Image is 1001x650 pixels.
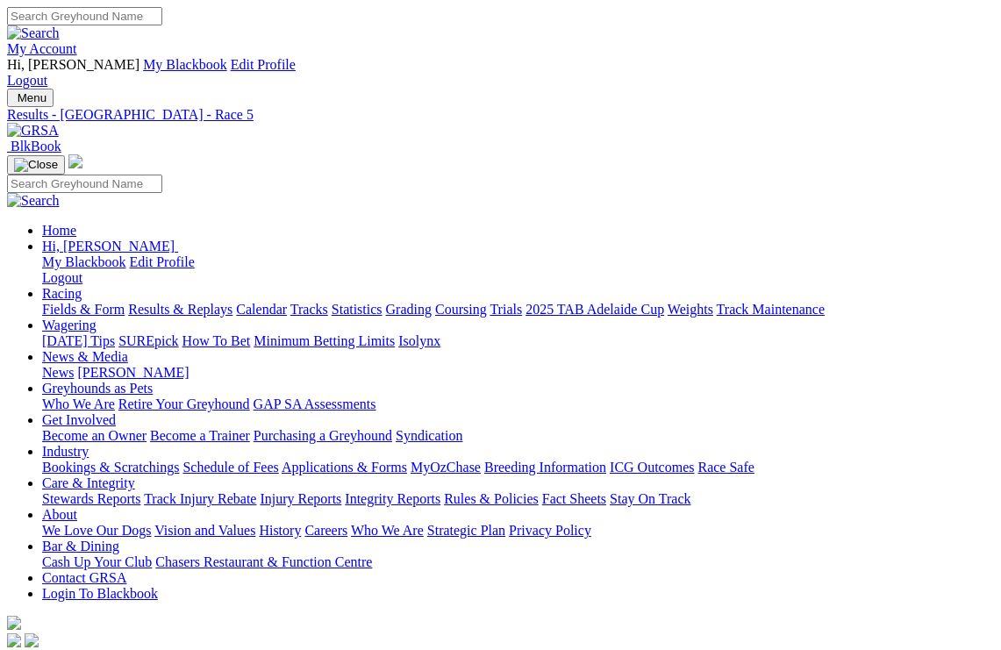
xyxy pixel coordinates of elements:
input: Search [7,175,162,193]
a: Grading [386,302,432,317]
a: News & Media [42,349,128,364]
img: Close [14,158,58,172]
img: twitter.svg [25,633,39,647]
a: SUREpick [118,333,178,348]
a: Hi, [PERSON_NAME] [42,239,178,254]
img: Search [7,193,60,209]
a: [PERSON_NAME] [77,365,189,380]
a: Breeding Information [484,460,606,475]
a: Fact Sheets [542,491,606,506]
a: BlkBook [7,139,61,154]
a: Privacy Policy [509,523,591,538]
a: Greyhounds as Pets [42,381,153,396]
div: My Account [7,57,994,89]
div: Greyhounds as Pets [42,396,994,412]
img: logo-grsa-white.png [68,154,82,168]
a: Careers [304,523,347,538]
a: About [42,507,77,522]
img: Search [7,25,60,41]
a: History [259,523,301,538]
button: Toggle navigation [7,155,65,175]
a: Results & Replays [128,302,232,317]
img: facebook.svg [7,633,21,647]
div: Racing [42,302,994,318]
a: Login To Blackbook [42,586,158,601]
div: Hi, [PERSON_NAME] [42,254,994,286]
a: Weights [668,302,713,317]
a: Results - [GEOGRAPHIC_DATA] - Race 5 [7,107,994,123]
span: Hi, [PERSON_NAME] [7,57,139,72]
a: Stewards Reports [42,491,140,506]
a: Home [42,223,76,238]
a: Schedule of Fees [182,460,278,475]
div: Wagering [42,333,994,349]
img: logo-grsa-white.png [7,616,21,630]
a: Integrity Reports [345,491,440,506]
span: BlkBook [11,139,61,154]
a: Purchasing a Greyhound [254,428,392,443]
a: GAP SA Assessments [254,396,376,411]
a: Track Injury Rebate [144,491,256,506]
a: My Blackbook [143,57,227,72]
a: Get Involved [42,412,116,427]
a: Edit Profile [130,254,195,269]
a: News [42,365,74,380]
a: Logout [42,270,82,285]
a: Care & Integrity [42,475,135,490]
span: Menu [18,91,46,104]
div: Bar & Dining [42,554,994,570]
a: Become a Trainer [150,428,250,443]
a: Vision and Values [154,523,255,538]
a: Industry [42,444,89,459]
a: Calendar [236,302,287,317]
a: [DATE] Tips [42,333,115,348]
a: Applications & Forms [282,460,407,475]
a: Racing [42,286,82,301]
a: Retire Your Greyhound [118,396,250,411]
a: Edit Profile [231,57,296,72]
a: How To Bet [182,333,251,348]
a: 2025 TAB Adelaide Cup [526,302,664,317]
div: Get Involved [42,428,994,444]
a: Bookings & Scratchings [42,460,179,475]
a: Race Safe [697,460,754,475]
a: Injury Reports [260,491,341,506]
a: Fields & Form [42,302,125,317]
a: Wagering [42,318,97,332]
a: MyOzChase [411,460,481,475]
a: Stay On Track [610,491,690,506]
a: We Love Our Dogs [42,523,151,538]
a: Rules & Policies [444,491,539,506]
a: Syndication [396,428,462,443]
button: Toggle navigation [7,89,54,107]
div: News & Media [42,365,994,381]
a: Trials [490,302,522,317]
div: Care & Integrity [42,491,994,507]
a: Coursing [435,302,487,317]
div: About [42,523,994,539]
a: My Account [7,41,77,56]
a: ICG Outcomes [610,460,694,475]
a: My Blackbook [42,254,126,269]
div: Industry [42,460,994,475]
input: Search [7,7,162,25]
a: Isolynx [398,333,440,348]
a: Tracks [290,302,328,317]
a: Who We Are [351,523,424,538]
a: Logout [7,73,47,88]
a: Statistics [332,302,383,317]
a: Strategic Plan [427,523,505,538]
a: Contact GRSA [42,570,126,585]
a: Minimum Betting Limits [254,333,395,348]
img: GRSA [7,123,59,139]
a: Track Maintenance [717,302,825,317]
a: Chasers Restaurant & Function Centre [155,554,372,569]
span: Hi, [PERSON_NAME] [42,239,175,254]
a: Become an Owner [42,428,147,443]
a: Bar & Dining [42,539,119,554]
a: Who We Are [42,396,115,411]
a: Cash Up Your Club [42,554,152,569]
